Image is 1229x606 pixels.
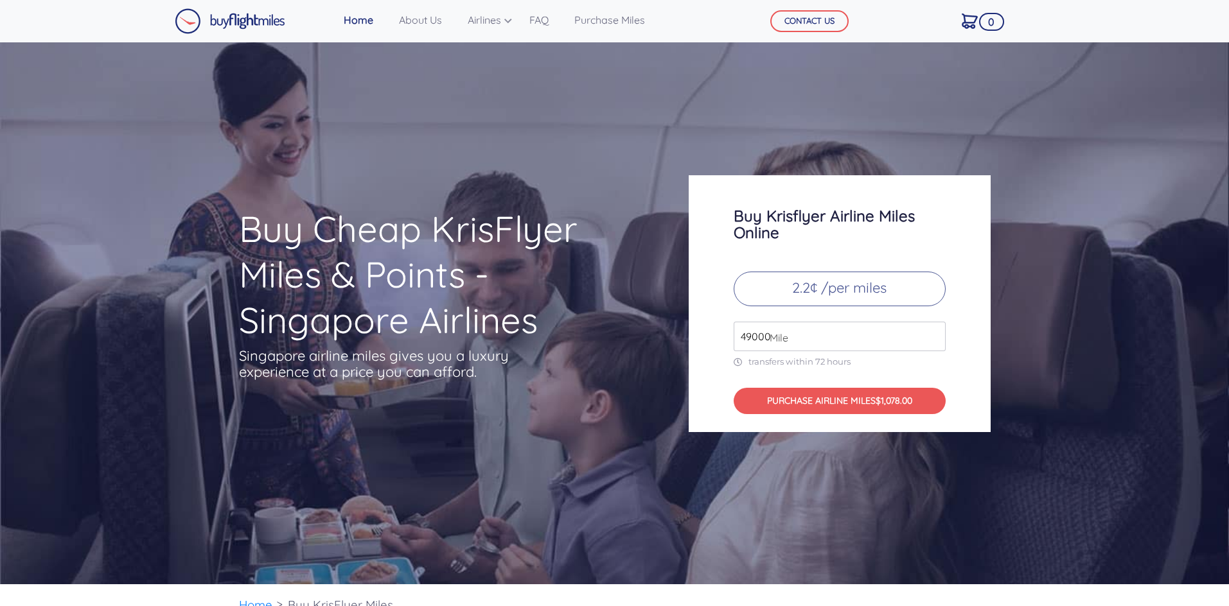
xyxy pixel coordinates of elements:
img: Buy Flight Miles Logo [175,8,285,34]
a: FAQ [524,7,554,33]
p: Singapore airline miles gives you a luxury experience at a price you can afford. [239,348,528,380]
span: 0 [979,13,1004,31]
a: Airlines [463,7,509,33]
p: transfers within 72 hours [734,356,946,367]
h1: Buy Cheap KrisFlyer Miles & Points - Singapore Airlines [239,206,639,343]
img: Cart [962,13,978,29]
h3: Buy Krisflyer Airline Miles Online [734,207,946,241]
a: Purchase Miles [569,7,650,33]
p: 2.2¢ /per miles [734,272,946,306]
a: Home [339,7,378,33]
a: About Us [394,7,447,33]
a: Buy Flight Miles Logo [175,5,285,37]
a: 0 [957,7,983,34]
button: PURCHASE AIRLINE MILES$1,078.00 [734,388,946,414]
span: $1,078.00 [876,395,912,406]
button: CONTACT US [770,10,849,32]
span: Mile [763,330,788,345]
